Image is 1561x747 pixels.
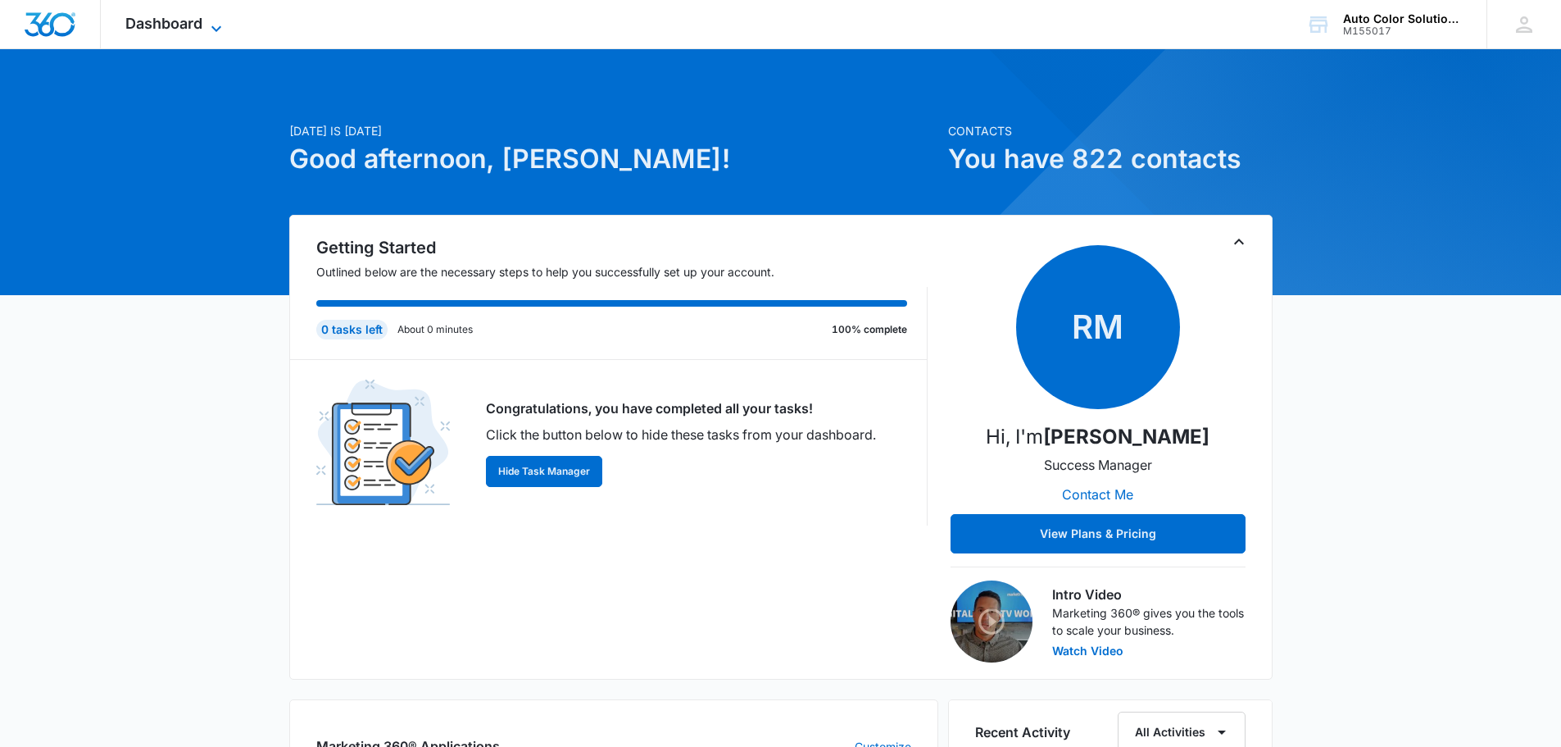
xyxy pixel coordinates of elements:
div: 0 tasks left [316,320,388,339]
h2: Getting Started [316,235,928,260]
p: [DATE] is [DATE] [289,122,938,139]
button: Toggle Collapse [1229,232,1249,252]
div: account id [1343,25,1463,37]
h6: Recent Activity [975,722,1070,742]
p: Outlined below are the necessary steps to help you successfully set up your account. [316,263,928,280]
span: Dashboard [125,15,202,32]
button: Watch Video [1052,645,1123,657]
button: Contact Me [1046,475,1150,514]
p: Click the button below to hide these tasks from your dashboard. [486,425,876,444]
p: About 0 minutes [397,322,473,337]
h1: Good afternoon, [PERSON_NAME]! [289,139,938,179]
p: Congratulations, you have completed all your tasks! [486,399,876,418]
strong: [PERSON_NAME] [1043,425,1209,449]
span: RM [1016,245,1180,409]
img: Intro Video [951,581,1032,663]
h3: Intro Video [1052,585,1246,604]
button: Hide Task Manager [486,456,602,487]
h1: You have 822 contacts [948,139,1273,179]
p: Success Manager [1044,455,1152,475]
p: Contacts [948,122,1273,139]
div: account name [1343,12,1463,25]
p: 100% complete [832,322,907,337]
button: View Plans & Pricing [951,514,1246,553]
p: Hi, I'm [986,422,1209,452]
p: Marketing 360® gives you the tools to scale your business. [1052,604,1246,639]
